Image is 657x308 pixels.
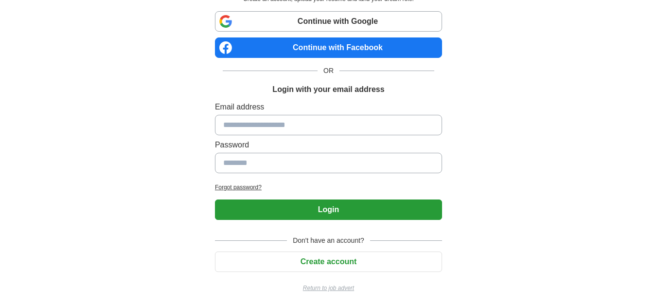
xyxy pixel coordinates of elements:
a: Create account [215,257,442,266]
span: Don't have an account? [287,236,370,246]
a: Return to job advert [215,284,442,292]
button: Login [215,199,442,220]
label: Password [215,139,442,151]
span: OR [318,66,339,76]
button: Create account [215,252,442,272]
h1: Login with your email address [272,84,384,95]
a: Forgot password? [215,183,442,192]
a: Continue with Google [215,11,442,32]
label: Email address [215,101,442,113]
a: Continue with Facebook [215,37,442,58]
